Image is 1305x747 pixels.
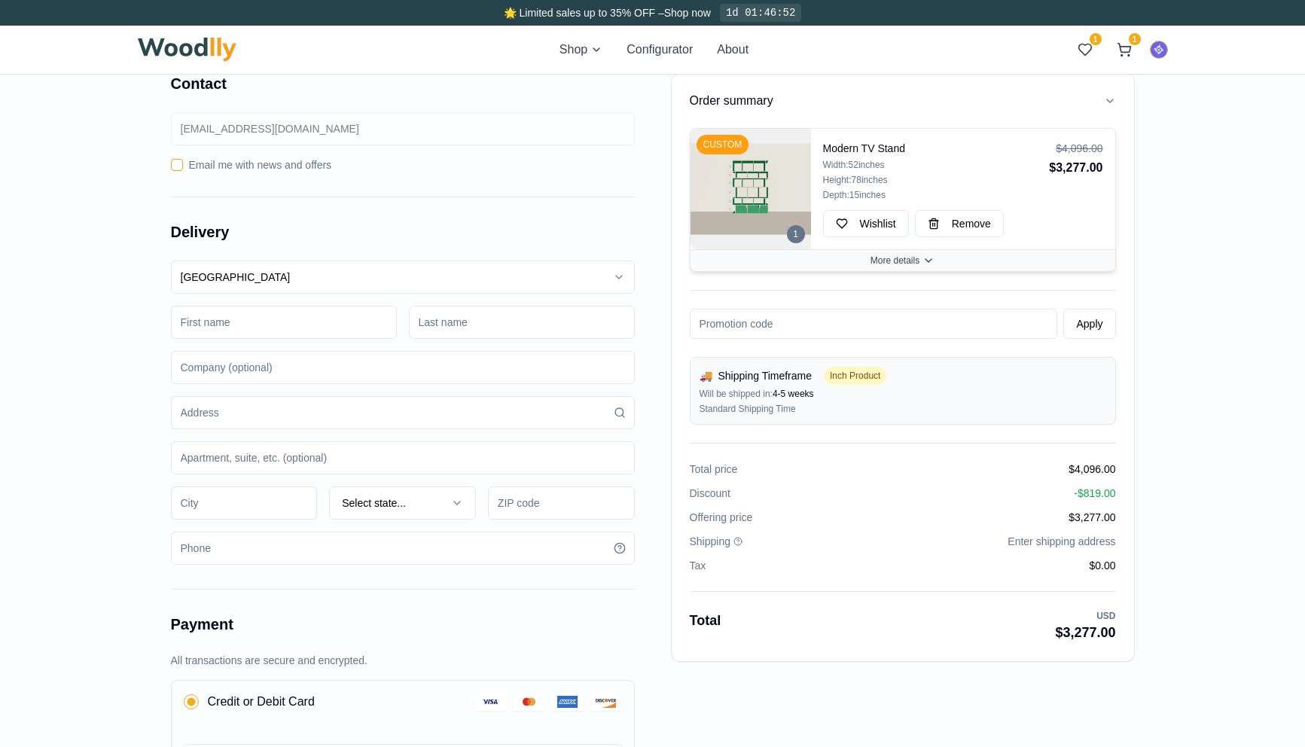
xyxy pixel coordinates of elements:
span: Enter shipping address [1008,534,1115,549]
input: ZIP code [488,486,635,520]
div: USD [1055,610,1115,622]
button: The AI [1150,41,1168,59]
div: $4,096.00 [1049,141,1102,156]
span: Inch Product [824,367,886,385]
input: Phone [171,532,635,565]
input: Company (optional) [171,351,635,384]
img: American Express [557,696,578,708]
input: Email [171,112,635,145]
input: Apartment, suite, etc. (optional) [171,441,635,474]
button: 1 [1072,36,1099,63]
img: Modern TV Stand [691,129,811,249]
span: Total price [690,462,738,477]
div: $3,277.00 [1049,159,1102,177]
span: Shipping Timeframe [718,368,813,383]
p: All transactions are secure and encrypted. [171,653,635,668]
input: Address [171,396,635,429]
div: CUSTOM [697,135,749,154]
button: Wishlist [823,210,909,237]
span: - $819.00 [1074,486,1115,501]
span: Offering price [690,510,753,525]
span: $4,096.00 [1069,462,1115,477]
span: $0.00 [1089,558,1115,573]
div: 1 [787,225,805,243]
span: Wishlist [860,216,896,231]
span: 1 [1129,33,1141,45]
span: Remove [952,216,991,231]
span: Tax [690,558,706,573]
input: Promotion code [690,309,1058,339]
div: 1d 01:46:52 [720,4,801,22]
a: Shop now [664,7,711,19]
div: Standard Shipping Time [700,403,1106,415]
span: Shipping [690,534,731,549]
input: Last name [409,306,635,339]
button: Configurator [627,41,693,59]
h3: Order summary [690,92,773,110]
input: First name [171,306,397,339]
div: $3,277.00 [1055,622,1115,643]
span: $3,277.00 [1069,510,1115,525]
div: Height: 78 inches [823,174,1044,186]
span: Credit or Debit Card [208,693,315,711]
span: More details [871,255,919,267]
img: Visa [480,696,501,708]
span: 🚚 [700,368,712,383]
input: City [171,486,318,520]
span: 4-5 weeks [773,389,814,399]
span: 1 [1090,33,1102,45]
img: Discover [596,696,615,708]
img: MasterCard [519,696,539,708]
button: Shop [560,41,602,59]
img: The AI [1151,41,1167,58]
button: Apply [1063,309,1115,339]
img: Woodlly [138,38,237,62]
label: Email me with news and offers [189,157,332,172]
span: 🌟 Limited sales up to 35% OFF – [504,7,664,19]
button: Remove [915,210,1004,237]
button: About [717,41,749,59]
span: Discount [690,486,730,501]
h2: Delivery [171,221,635,242]
button: 1 [1111,36,1138,63]
button: Select state... [329,486,476,520]
div: Will be shipped in: [700,388,1106,400]
h2: Contact [171,73,635,94]
button: More details [691,249,1115,271]
div: Depth: 15 inches [823,189,1044,201]
h4: Modern TV Stand [823,141,1044,156]
h2: Payment [171,614,635,635]
span: Total [690,610,721,643]
div: Width: 52 inches [823,159,1044,171]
